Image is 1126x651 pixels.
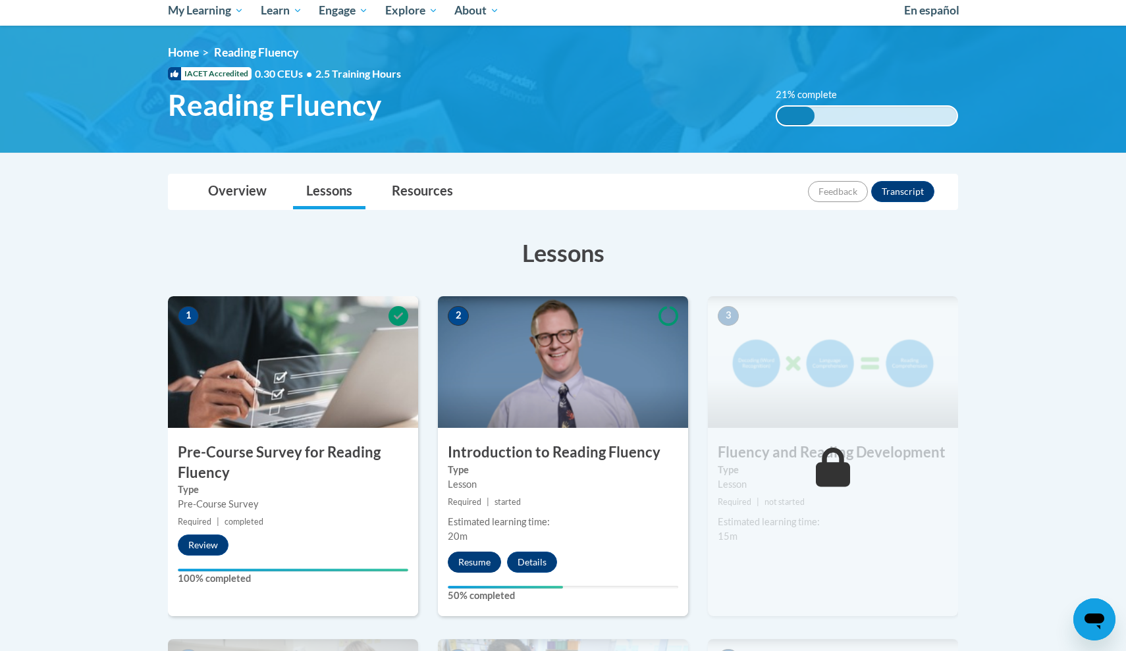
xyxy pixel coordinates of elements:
a: Overview [195,174,280,209]
div: Estimated learning time: [448,515,678,529]
span: 3 [718,306,739,326]
span: Reading Fluency [168,88,381,122]
span: 2.5 Training Hours [315,67,401,80]
label: Type [448,463,678,477]
span: completed [225,517,263,527]
span: • [306,67,312,80]
img: Course Image [438,296,688,428]
span: not started [764,497,805,507]
button: Review [178,534,228,556]
label: 21% complete [776,88,851,102]
span: 15m [718,531,737,542]
h3: Fluency and Reading Development [708,442,958,463]
div: Your progress [448,586,563,588]
span: Required [448,497,481,507]
button: Resume [448,552,501,573]
span: 1 [178,306,199,326]
div: Your progress [178,569,408,571]
div: Lesson [718,477,948,492]
iframe: Button to launch messaging window [1073,598,1115,640]
a: Home [168,45,199,59]
span: My Learning [168,3,244,18]
img: Course Image [708,296,958,428]
span: IACET Accredited [168,67,252,80]
h3: Introduction to Reading Fluency [438,442,688,463]
div: Lesson [448,477,678,492]
span: started [495,497,521,507]
span: Engage [319,3,368,18]
span: 2 [448,306,469,326]
label: 100% completed [178,571,408,586]
a: Lessons [293,174,365,209]
span: Reading Fluency [214,45,298,59]
label: Type [178,482,408,497]
span: En español [904,3,959,17]
span: Explore [385,3,438,18]
span: Required [718,497,751,507]
a: Resources [379,174,466,209]
span: 0.30 CEUs [255,66,315,81]
span: | [757,497,759,507]
span: Learn [261,3,302,18]
div: Estimated learning time: [718,515,948,529]
button: Transcript [871,181,934,202]
button: Feedback [808,181,868,202]
span: About [454,3,499,18]
div: 21% complete [777,107,815,125]
div: Pre-Course Survey [178,497,408,511]
span: | [487,497,489,507]
span: | [217,517,219,527]
img: Course Image [168,296,418,428]
label: 50% completed [448,588,678,603]
span: 20m [448,531,468,542]
h3: Pre-Course Survey for Reading Fluency [168,442,418,483]
span: Required [178,517,211,527]
button: Details [507,552,557,573]
label: Type [718,463,948,477]
h3: Lessons [168,236,958,269]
